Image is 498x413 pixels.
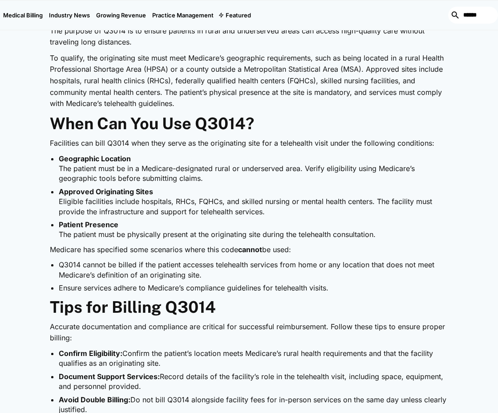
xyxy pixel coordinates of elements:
div: Featured [226,12,251,19]
p: Medicare has specified some scenarios where this code be used: [50,244,448,256]
li: Eligible facilities include hospitals, RHCs, FQHCs, and skilled nursing or mental health centers.... [59,187,448,217]
li: Ensure services adhere to Medicare’s compliance guidelines for telehealth visits. [59,283,448,293]
li: The patient must be in a Medicare-designated rural or underserved area. Verify eligibility using ... [59,154,448,184]
strong: Document Support Services: [59,372,160,381]
p: The purpose of Q3014 is to ensure patients in rural and underserved areas can access high-quality... [50,25,448,48]
strong: Avoid Double Billing: [59,395,130,404]
strong: Patient Presence [59,220,118,229]
strong: Approved Originating Sites [59,187,153,196]
p: Facilities can bill Q3014 when they serve as the originating site for a telehealth visit under th... [50,138,448,149]
li: The patient must be physically present at the originating site during the telehealth consultation. [59,220,448,240]
strong: cannot [238,245,262,254]
strong: When Can You Use Q3014? [50,114,254,133]
li: Record details of the facility’s role in the telehealth visit, including space, equipment, and pe... [59,372,448,392]
p: Accurate documentation and compliance are critical for successful reimbursement. Follow these tip... [50,321,448,344]
strong: Geographic Location [59,154,131,163]
li: Confirm the patient’s location meets Medicare’s rural health requirements and that the facility q... [59,348,448,368]
a: Industry News [46,0,93,30]
a: Growing Revenue [93,0,149,30]
li: Q3014 cannot be billed if the patient accesses telehealth services from home or any location that... [59,260,448,280]
strong: Tips for Billing Q3014 [50,298,216,316]
p: To qualify, the originating site must meet Medicare’s geographic requirements, such as being loca... [50,53,448,110]
a: Practice Management [149,0,217,30]
strong: Confirm Eligibility: [59,349,122,358]
div: Featured [217,0,254,30]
